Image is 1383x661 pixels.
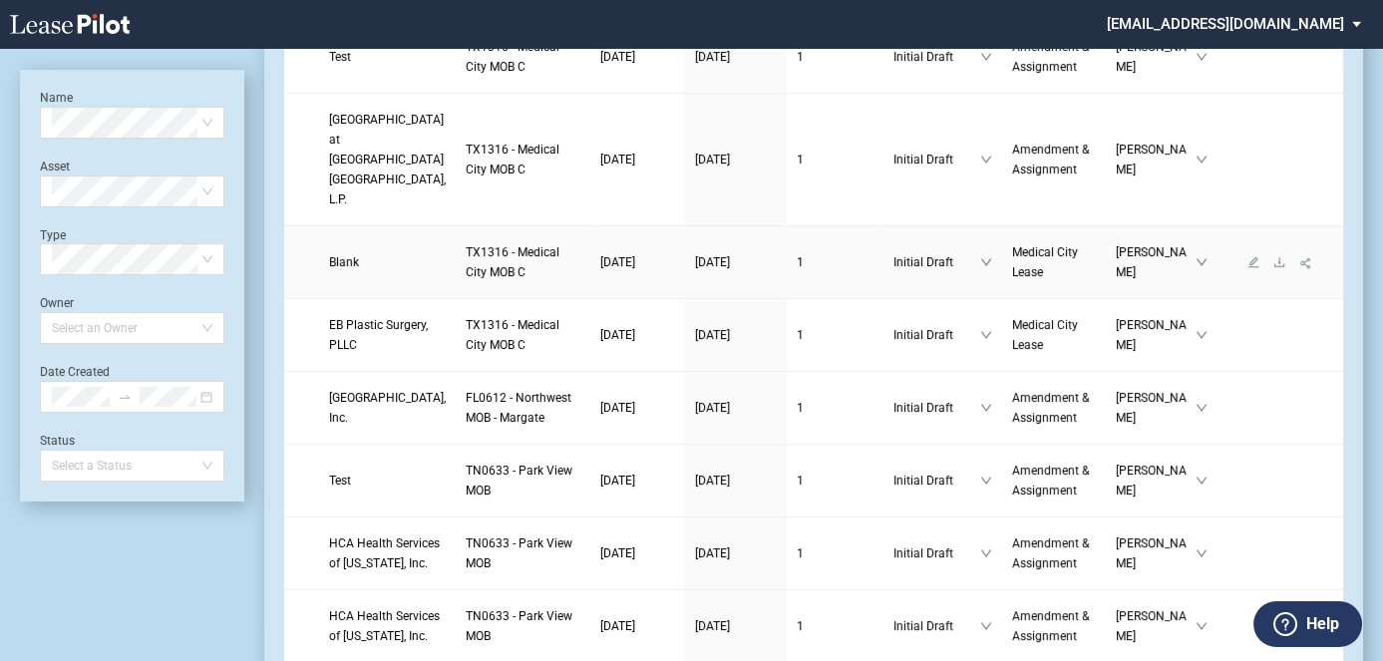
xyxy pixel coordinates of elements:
[329,533,446,573] a: HCA Health Services of [US_STATE], Inc.
[893,471,979,491] span: Initial Draft
[1116,315,1196,355] span: [PERSON_NAME]
[118,390,132,404] span: to
[1012,606,1096,646] a: Amendment & Assignment
[1196,620,1208,632] span: down
[40,365,110,379] label: Date Created
[695,153,730,166] span: [DATE]
[797,474,804,488] span: 1
[695,616,777,636] a: [DATE]
[1196,51,1208,63] span: down
[466,245,559,279] span: TX1316 - Medical City MOB C
[1273,256,1285,268] span: download
[329,113,446,206] span: Columbia Hospital at Medical City Dallas Subsidiary, L.P.
[329,252,446,272] a: Blank
[797,543,873,563] a: 1
[40,296,74,310] label: Owner
[600,153,635,166] span: [DATE]
[600,398,675,418] a: [DATE]
[893,47,979,67] span: Initial Draft
[797,252,873,272] a: 1
[329,536,440,570] span: HCA Health Services of Tennessee, Inc.
[600,474,635,488] span: [DATE]
[40,434,75,448] label: Status
[1196,402,1208,414] span: down
[600,325,675,345] a: [DATE]
[600,546,635,560] span: [DATE]
[1012,143,1089,176] span: Amendment & Assignment
[466,388,580,428] a: FL0612 - Northwest MOB - Margate
[797,616,873,636] a: 1
[695,325,777,345] a: [DATE]
[466,606,580,646] a: TN0633 - Park View MOB
[1306,611,1339,637] label: Help
[980,402,992,414] span: down
[600,50,635,64] span: [DATE]
[1116,388,1196,428] span: [PERSON_NAME]
[695,252,777,272] a: [DATE]
[329,50,351,64] span: Test
[1196,154,1208,165] span: down
[797,150,873,169] a: 1
[980,620,992,632] span: down
[466,391,571,425] span: FL0612 - Northwest MOB - Margate
[797,471,873,491] a: 1
[1116,140,1196,179] span: [PERSON_NAME]
[466,609,572,643] span: TN0633 - Park View MOB
[980,256,992,268] span: down
[329,391,446,425] span: Northwest Medical Center, Inc.
[695,150,777,169] a: [DATE]
[1116,533,1196,573] span: [PERSON_NAME]
[1196,547,1208,559] span: down
[329,255,359,269] span: Blank
[600,47,675,67] a: [DATE]
[695,546,730,560] span: [DATE]
[695,50,730,64] span: [DATE]
[466,536,572,570] span: TN0633 - Park View MOB
[1116,606,1196,646] span: [PERSON_NAME]
[466,143,559,176] span: TX1316 - Medical City MOB C
[1116,37,1196,77] span: [PERSON_NAME]
[329,110,446,209] a: [GEOGRAPHIC_DATA] at [GEOGRAPHIC_DATA] [GEOGRAPHIC_DATA], L.P.
[329,47,446,67] a: Test
[1012,318,1078,352] span: Medical City Lease
[600,401,635,415] span: [DATE]
[695,47,777,67] a: [DATE]
[980,154,992,165] span: down
[1012,461,1096,500] a: Amendment & Assignment
[40,228,66,242] label: Type
[797,50,804,64] span: 1
[329,315,446,355] a: EB Plastic Surgery, PLLC
[600,619,635,633] span: [DATE]
[1116,242,1196,282] span: [PERSON_NAME]
[1247,256,1259,268] span: edit
[329,609,440,643] span: HCA Health Services of Tennessee, Inc.
[797,546,804,560] span: 1
[466,533,580,573] a: TN0633 - Park View MOB
[466,37,580,77] a: TX1316 - Medical City MOB C
[1116,461,1196,500] span: [PERSON_NAME]
[797,325,873,345] a: 1
[1012,315,1096,355] a: Medical City Lease
[466,140,580,179] a: TX1316 - Medical City MOB C
[695,255,730,269] span: [DATE]
[797,328,804,342] span: 1
[329,388,446,428] a: [GEOGRAPHIC_DATA], Inc.
[980,51,992,63] span: down
[466,242,580,282] a: TX1316 - Medical City MOB C
[1012,391,1089,425] span: Amendment & Assignment
[466,318,559,352] span: TX1316 - Medical City MOB C
[1196,329,1208,341] span: down
[980,329,992,341] span: down
[1012,242,1096,282] a: Medical City Lease
[600,471,675,491] a: [DATE]
[980,475,992,487] span: down
[893,325,979,345] span: Initial Draft
[600,328,635,342] span: [DATE]
[600,543,675,563] a: [DATE]
[600,150,675,169] a: [DATE]
[893,616,979,636] span: Initial Draft
[1196,475,1208,487] span: down
[695,328,730,342] span: [DATE]
[1012,609,1089,643] span: Amendment & Assignment
[1012,37,1096,77] a: Amendment & Assignment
